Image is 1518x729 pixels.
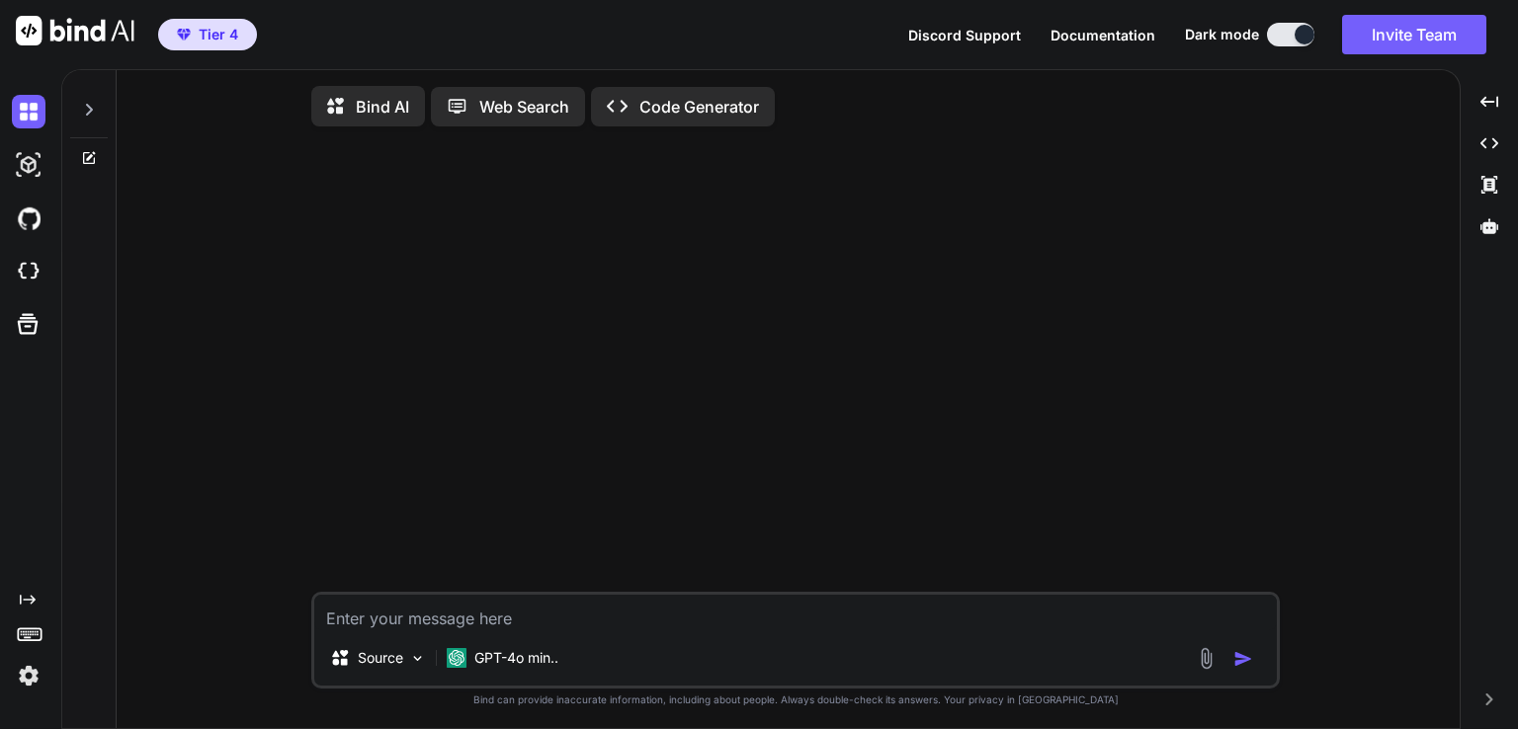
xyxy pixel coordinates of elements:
img: darkAi-studio [12,148,45,182]
img: cloudideIcon [12,255,45,288]
p: Bind AI [356,95,409,119]
img: attachment [1195,647,1218,670]
img: Pick Models [409,650,426,667]
img: GPT-4o mini [447,648,466,668]
p: GPT-4o min.. [474,648,558,668]
span: Documentation [1051,27,1155,43]
span: Discord Support [908,27,1021,43]
button: Invite Team [1342,15,1486,54]
p: Code Generator [639,95,759,119]
img: darkChat [12,95,45,128]
p: Bind can provide inaccurate information, including about people. Always double-check its answers.... [311,692,1280,707]
img: settings [12,659,45,692]
span: Dark mode [1185,25,1259,44]
img: icon [1233,649,1253,669]
p: Web Search [479,95,569,119]
p: Source [358,648,403,668]
span: Tier 4 [199,25,238,44]
button: Documentation [1051,25,1155,45]
button: premiumTier 4 [158,19,257,50]
img: premium [177,29,191,40]
img: githubDark [12,202,45,235]
img: Bind AI [16,16,134,45]
button: Discord Support [908,25,1021,45]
